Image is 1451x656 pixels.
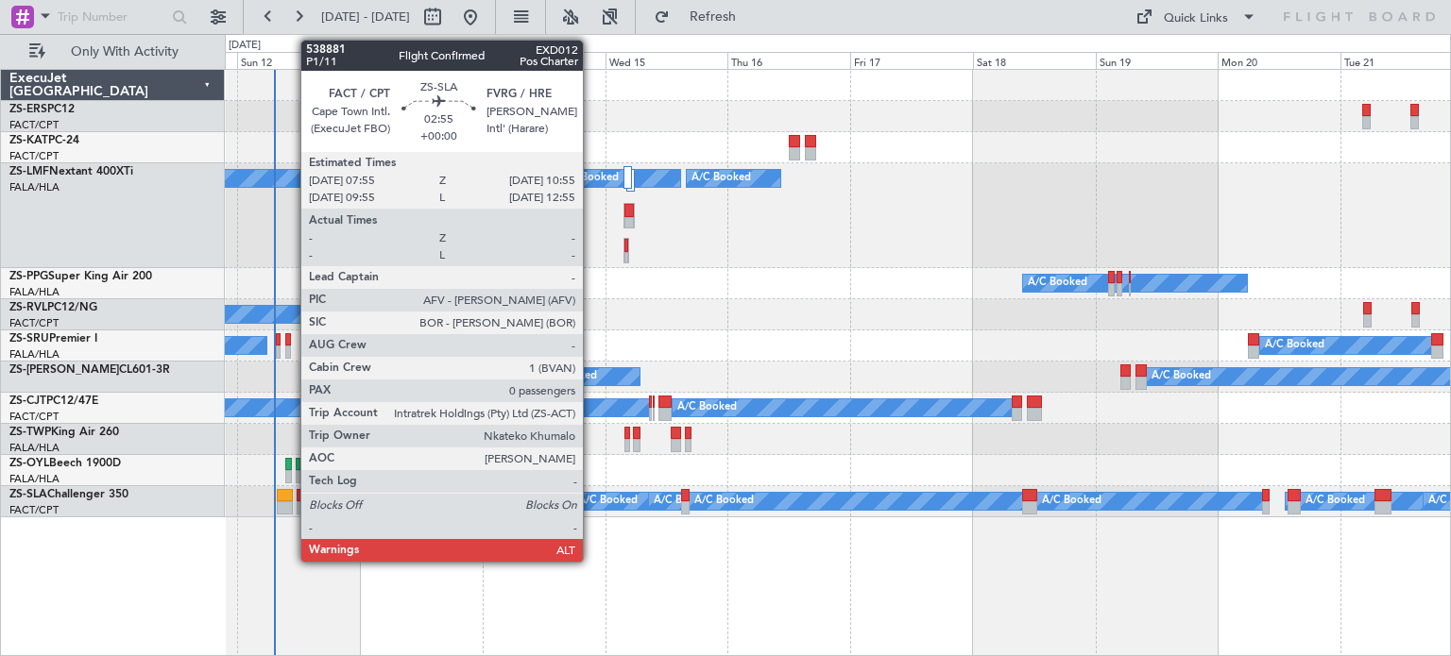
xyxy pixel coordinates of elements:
[9,285,60,299] a: FALA/HLA
[9,316,59,330] a: FACT/CPT
[538,362,597,391] div: A/C Booked
[1126,2,1266,32] button: Quick Links
[9,472,60,486] a: FALA/HLA
[9,364,170,376] a: ZS-[PERSON_NAME]CL601-3R
[9,135,48,146] span: ZS-KAT
[645,2,759,32] button: Refresh
[1096,52,1219,69] div: Sun 19
[1306,487,1365,515] div: A/C Booked
[9,302,97,313] a: ZS-RVLPC12/NG
[1028,269,1087,297] div: A/C Booked
[9,271,152,282] a: ZS-PPGSuper King Air 200
[9,166,49,177] span: ZS-LMF
[9,149,59,163] a: FACT/CPT
[1042,487,1101,515] div: A/C Booked
[1265,331,1324,360] div: A/C Booked
[9,441,60,455] a: FALA/HLA
[9,427,119,438] a: ZS-TWPKing Air 260
[694,487,754,515] div: A/C Booked
[21,37,205,67] button: Only With Activity
[9,489,47,500] span: ZS-SLA
[1164,9,1228,28] div: Quick Links
[1152,362,1211,391] div: A/C Booked
[9,135,79,146] a: ZS-KATPC-24
[9,458,121,469] a: ZS-OYLBeech 1900D
[393,300,471,328] div: A/C Unavailable
[9,427,51,438] span: ZS-TWP
[606,52,728,69] div: Wed 15
[9,166,133,177] a: ZS-LMFNextant 400XTi
[9,347,60,362] a: FALA/HLA
[440,269,500,297] div: A/C Booked
[443,487,503,515] div: A/C Booked
[360,52,483,69] div: Mon 13
[9,395,46,407] span: ZS-CJT
[9,364,119,376] span: ZS-[PERSON_NAME]
[58,3,166,31] input: Trip Number
[691,164,751,193] div: A/C Booked
[9,503,59,517] a: FACT/CPT
[9,489,128,500] a: ZS-SLAChallenger 350
[9,118,59,132] a: FACT/CPT
[321,8,410,25] span: [DATE] - [DATE]
[9,180,60,194] a: FALA/HLA
[1218,52,1340,69] div: Mon 20
[9,104,75,115] a: ZS-ERSPC12
[674,10,753,24] span: Refresh
[654,487,713,515] div: A/C Booked
[9,333,97,345] a: ZS-SRUPremier I
[677,394,737,422] div: A/C Booked
[9,333,49,345] span: ZS-SRU
[9,410,59,424] a: FACT/CPT
[49,45,199,59] span: Only With Activity
[237,52,360,69] div: Sun 12
[9,302,47,313] span: ZS-RVL
[727,52,850,69] div: Thu 16
[483,52,606,69] div: Tue 14
[229,38,261,54] div: [DATE]
[559,164,619,193] div: A/C Booked
[578,487,638,515] div: A/C Booked
[9,271,48,282] span: ZS-PPG
[311,487,370,515] div: A/C Booked
[973,52,1096,69] div: Sat 18
[850,52,973,69] div: Fri 17
[9,104,47,115] span: ZS-ERS
[9,458,49,469] span: ZS-OYL
[9,395,98,407] a: ZS-CJTPC12/47E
